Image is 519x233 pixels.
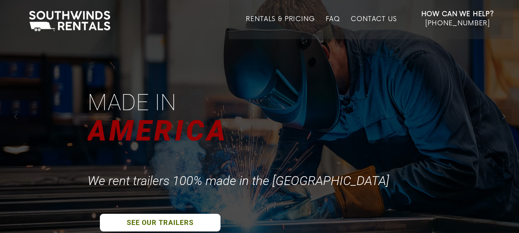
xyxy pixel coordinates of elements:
[351,15,396,39] a: Contact Us
[326,15,340,39] a: FAQ
[421,10,494,33] a: How Can We Help? [PHONE_NUMBER]
[88,173,393,188] div: We rent trailers 100% made in the [GEOGRAPHIC_DATA]
[421,10,494,18] strong: How Can We Help?
[100,214,221,231] a: SEE OUR TRAILERS
[88,111,232,150] div: AMERICA
[88,88,180,117] div: Made in
[246,15,315,39] a: Rentals & Pricing
[25,9,114,33] img: Southwinds Rentals Logo
[425,20,490,27] span: [PHONE_NUMBER]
